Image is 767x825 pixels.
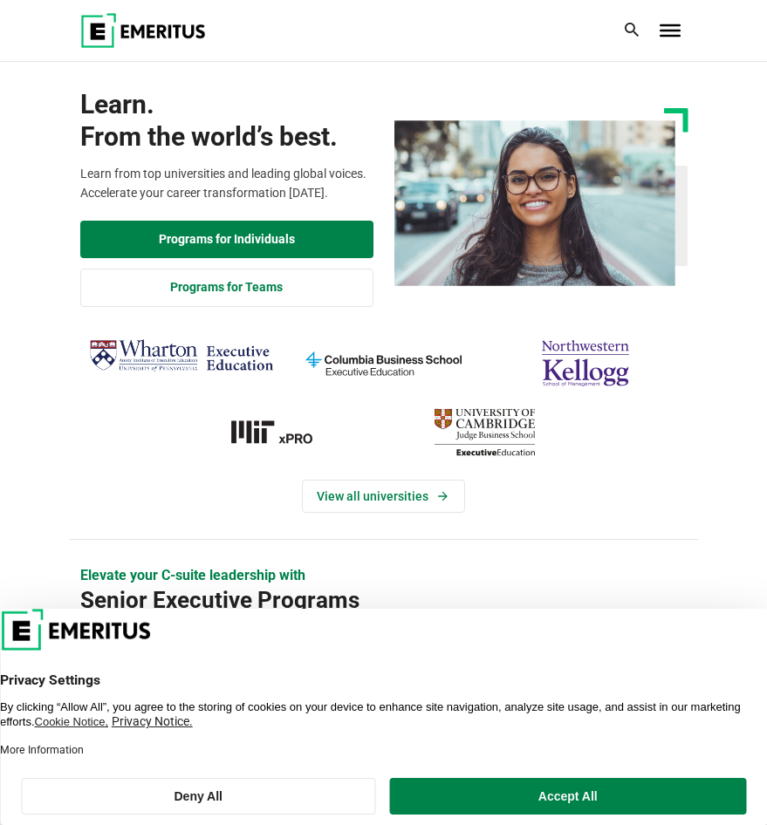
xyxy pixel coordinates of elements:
[190,402,375,462] a: MIT-xPRO
[80,120,373,153] span: From the world’s best.
[393,402,578,462] img: cambridge-judge-business-school
[80,164,373,203] p: Learn from top universities and leading global voices. Accelerate your career transformation [DATE].
[80,269,373,307] a: Explore for Business
[89,333,274,378] img: Wharton Executive Education
[394,120,675,286] img: Learn from the world's best
[80,221,373,259] a: Explore Programs
[190,402,375,462] img: MIT xPRO
[291,333,476,393] img: columbia-business-school
[80,586,627,615] h2: Senior Executive Programs
[80,566,688,585] p: Elevate your C-suite leadership with
[80,88,373,153] h1: Learn.
[493,333,678,393] img: northwestern-kellogg
[660,24,681,37] button: Toggle Menu
[302,480,465,513] a: View Universities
